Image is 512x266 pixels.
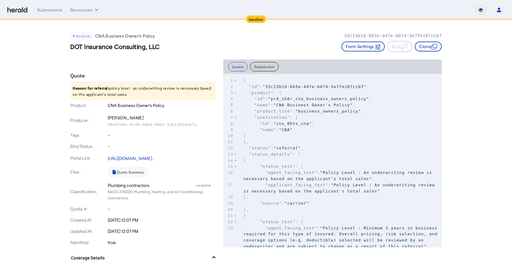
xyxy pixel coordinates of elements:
div: 14 [223,157,234,164]
span: "referral" [274,146,301,150]
div: Plumbing contractors [108,182,150,188]
p: policy level : an underwriting review is necessary based on the applicant's total sales. [70,82,216,100]
h4: Quote [70,72,85,79]
span: "name" [254,103,271,107]
div: 18 [223,194,234,200]
span: "status_text" [260,164,295,169]
div: 11 [223,139,234,145]
p: true [108,239,216,246]
p: Admitted: [70,239,106,246]
span: : , [243,103,355,107]
button: Form Settings [341,42,385,51]
p: [DATE] 12:07 PM [108,217,216,223]
span: : [ [243,152,301,157]
p: Portal Link: [70,155,106,161]
span: : , [243,121,315,126]
span: }, [243,195,249,199]
p: Files: [70,169,106,175]
span: : , [243,84,369,89]
p: Classification: [70,188,106,195]
p: Producer: [70,117,106,123]
span: "product" [249,91,273,95]
span: "institution" [254,115,290,120]
span: : { [243,219,303,224]
span: "33c13b1d-bb3e-447e-b874-5e7fe107ccb7" [263,84,366,89]
span: "name" [260,127,276,132]
span: "Policy Level : An underwriting review is necessary based on the applicant's total sales" [243,170,435,181]
div: 9 [223,127,234,133]
p: Product: [70,102,106,109]
span: Referral [76,34,90,38]
button: Bind [387,41,412,52]
span: "source" [260,201,282,206]
herald-code-block: quote [223,74,442,247]
p: 33c13b1d-bb3e-447e-b874-5e7fe107ccb7 [344,33,442,39]
p: CNA Business Owner's Policy [95,33,155,39]
span: "id" [249,84,260,89]
p: Created At: [70,217,106,223]
button: Clone [415,42,442,51]
span: : , [243,170,435,181]
div: 19 [223,200,234,206]
p: - [108,132,216,138]
span: : [243,201,309,206]
div: 20 [223,206,234,213]
button: Submission [250,62,279,71]
span: { [243,213,246,218]
span: }, [243,207,249,212]
a: Quote Summary [108,167,148,177]
span: : , [243,96,372,101]
span: "status" [249,146,271,150]
p: Tags: [70,132,106,138]
div: 15 [223,163,234,170]
span: "ins_0htx_cna" [274,121,312,126]
span: : [243,127,293,132]
span: "CNA" [279,127,293,132]
p: [PERSON_NAME] [108,113,216,122]
div: 21 [223,213,234,219]
span: "business_owners_policy" [295,109,361,113]
div: Sandbox [246,16,266,23]
span: : [243,183,437,193]
span: } [243,133,246,138]
span: : , [243,146,303,150]
span: : { [243,91,282,95]
span: Reason for referral: [73,86,109,90]
mat-panel-title: Coverage Details [71,255,208,261]
p: 2844f90c-8c34-48e6-9621-1d113918be7a [108,122,216,127]
span: }, [243,140,249,144]
div: 6 [223,108,234,114]
div: 12 [223,145,234,151]
span: "id" [260,121,271,126]
span: "prd_sk8r_cna_business_owners_policy" [268,96,369,101]
span: "status_text" [260,219,295,224]
span: "CNA Business Owner's Policy" [274,103,353,107]
span: "id" [254,96,265,101]
div: 2 [223,84,234,90]
div: 23 [223,225,234,231]
div: 10 [223,133,234,139]
div: 5 [223,102,234,108]
div: 4 [223,96,234,102]
a: [URL][DOMAIN_NAME].. [108,156,154,161]
div: 8 [223,121,234,127]
span: "agent_facing_text" [265,226,317,230]
div: 13 [223,151,234,157]
div: 17 [223,182,234,188]
div: xzephe [196,182,216,188]
img: Herald Logo [7,7,27,13]
div: 3 [223,90,234,96]
span: "agent_facing_text" [265,170,317,175]
span: "carrier" [284,201,309,206]
span: "product_line" [254,109,293,113]
p: Updated At: [70,228,106,234]
span: : { [243,164,303,169]
p: [DATE] 12:07 PM [108,228,216,234]
div: 22 [223,219,234,225]
p: NAICS 238220: Plumbing, Heating, and Air-Conditioning Contractors [108,188,216,201]
div: 7 [223,114,234,121]
span: : , [243,226,440,249]
span: : { [243,115,298,120]
button: Quote [228,62,248,71]
span: "applicant_facing_text" [265,183,328,187]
